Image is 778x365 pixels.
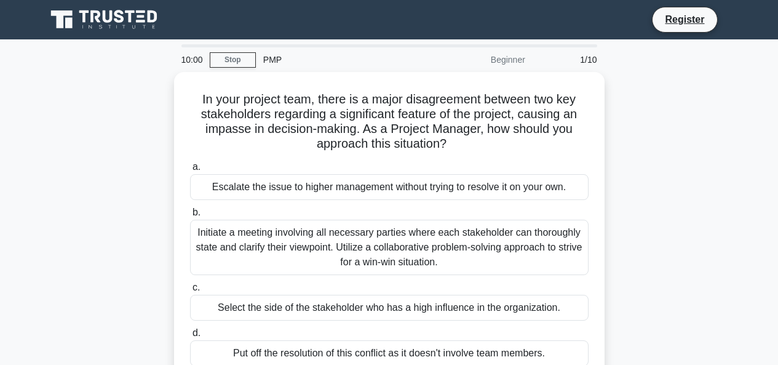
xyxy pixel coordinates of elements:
[210,52,256,68] a: Stop
[193,207,200,217] span: b.
[174,47,210,72] div: 10:00
[657,12,712,27] a: Register
[425,47,533,72] div: Beginner
[533,47,605,72] div: 1/10
[193,327,200,338] span: d.
[193,161,200,172] span: a.
[189,92,590,152] h5: In your project team, there is a major disagreement between two key stakeholders regarding a sign...
[190,220,589,275] div: Initiate a meeting involving all necessary parties where each stakeholder can thoroughly state an...
[190,295,589,321] div: Select the side of the stakeholder who has a high influence in the organization.
[193,282,200,292] span: c.
[190,174,589,200] div: Escalate the issue to higher management without trying to resolve it on your own.
[256,47,425,72] div: PMP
